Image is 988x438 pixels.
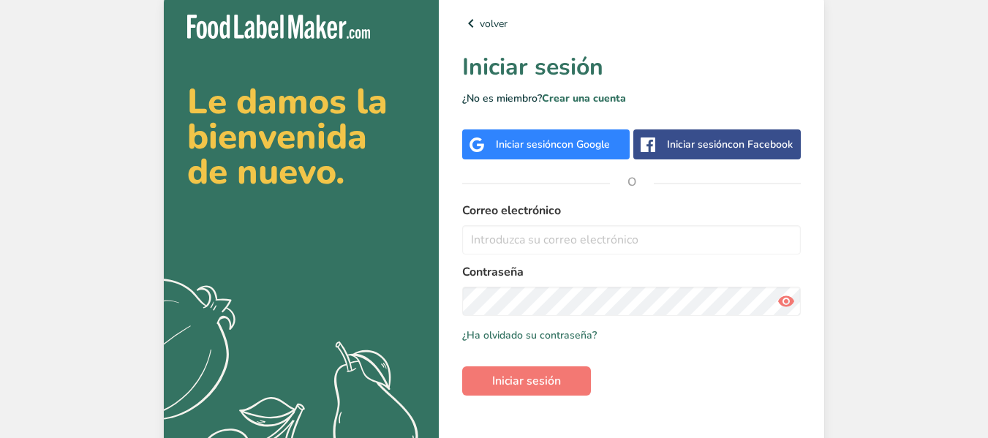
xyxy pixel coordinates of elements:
button: Iniciar sesión [462,366,591,396]
span: O [610,160,654,204]
a: ¿Ha olvidado su contraseña? [462,328,597,343]
span: Iniciar sesión [492,372,561,390]
h2: Le damos la bienvenida de nuevo. [187,84,415,189]
label: Correo electrónico [462,202,801,219]
label: Contraseña [462,263,801,281]
span: con Google [557,137,610,151]
span: con Facebook [728,137,793,151]
a: volver [462,15,801,32]
img: Food Label Maker [187,15,370,39]
input: Introduzca su correo electrónico [462,225,801,254]
a: Crear una cuenta [542,91,626,105]
div: Iniciar sesión [496,137,610,152]
p: ¿No es miembro? [462,91,801,106]
div: Iniciar sesión [667,137,793,152]
h1: Iniciar sesión [462,50,801,85]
